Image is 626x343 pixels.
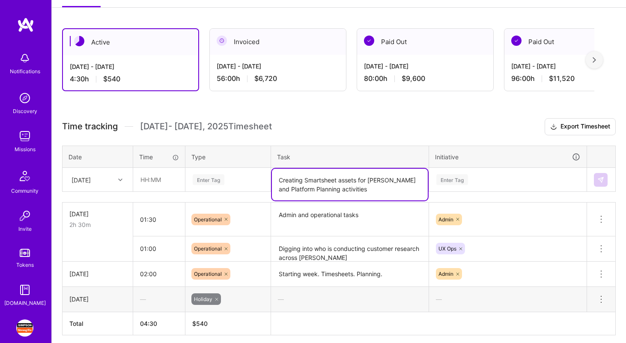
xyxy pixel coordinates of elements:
textarea: Creating Smartsheet assets for [PERSON_NAME] and Platform Planning activities [272,169,428,200]
div: 2h 30m [69,220,126,229]
img: guide book [16,281,33,298]
div: [DATE] - [DATE] [217,62,339,71]
span: $11,520 [549,74,575,83]
button: Export Timesheet [545,118,616,135]
img: Paid Out [364,36,374,46]
div: [DATE] [69,209,126,218]
th: Task [271,146,429,168]
div: — [133,288,185,310]
span: $540 [103,75,120,84]
th: 04:30 [133,312,185,335]
textarea: Starting week. Timesheets. Planning. [272,262,428,286]
div: Invoiced [210,29,346,55]
div: [DATE] [72,175,91,184]
span: [DATE] - [DATE] , 2025 Timesheet [140,121,272,132]
div: 80:00 h [364,74,486,83]
span: Time tracking [62,121,118,132]
textarea: Digging into who is conducting customer research across [PERSON_NAME] [272,237,428,261]
img: teamwork [16,128,33,145]
div: Time [139,152,179,161]
div: Discovery [13,107,37,116]
img: Paid Out [511,36,522,46]
div: Community [11,186,39,195]
input: HH:MM [133,262,185,285]
div: 4:30 h [70,75,191,84]
div: [DATE] - [DATE] [364,62,486,71]
span: Admin [438,271,453,277]
img: right [593,57,596,63]
img: Active [74,36,84,46]
input: HH:MM [133,237,185,260]
div: Notifications [10,67,40,76]
i: icon Chevron [118,178,122,182]
input: HH:MM [133,208,185,231]
div: Active [63,29,198,55]
input: HH:MM [134,168,185,191]
img: discovery [16,89,33,107]
img: logo [17,17,34,33]
img: Invoiced [217,36,227,46]
div: Paid Out [357,29,493,55]
span: $9,600 [402,74,425,83]
div: Invite [18,224,32,233]
div: [DATE] [69,269,126,278]
th: Total [63,312,133,335]
div: Initiative [435,152,581,162]
div: Enter Tag [193,173,224,186]
img: Community [15,166,35,186]
i: icon Download [550,122,557,131]
th: Type [185,146,271,168]
img: bell [16,50,33,67]
div: Tokens [16,260,34,269]
img: Invite [16,207,33,224]
span: $6,720 [254,74,277,83]
span: Operational [194,216,222,223]
span: UX Ops [438,245,456,252]
span: Holiday [194,296,212,302]
span: Operational [194,271,222,277]
div: — [429,288,587,310]
img: Submit [597,176,604,183]
th: Date [63,146,133,168]
span: Admin [438,216,453,223]
div: 56:00 h [217,74,339,83]
div: — [271,288,429,310]
a: Simpson Strong-Tie: General Design [14,319,36,337]
div: [DATE] [69,295,126,304]
div: [DOMAIN_NAME] [4,298,46,307]
div: [DATE] - [DATE] [70,62,191,71]
span: Operational [194,245,222,252]
textarea: Admin and operational tasks [272,203,428,236]
img: Simpson Strong-Tie: General Design [16,319,33,337]
img: tokens [20,249,30,257]
div: Missions [15,145,36,154]
span: $ 540 [192,320,208,327]
div: Enter Tag [436,173,468,186]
